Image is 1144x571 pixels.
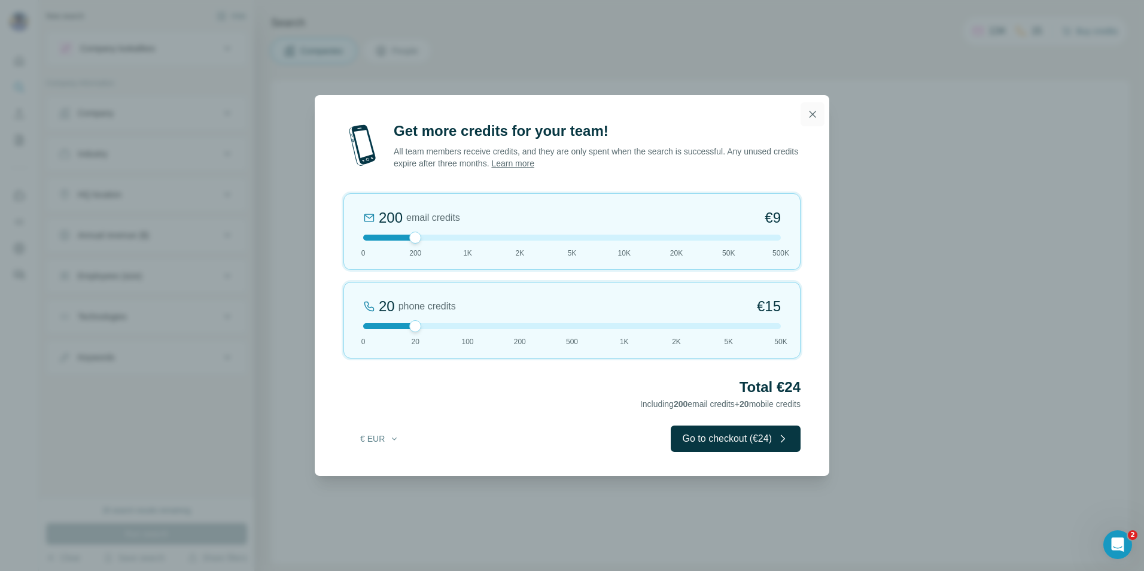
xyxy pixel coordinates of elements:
[774,336,787,347] span: 50K
[566,336,578,347] span: 500
[618,248,631,259] span: 10K
[361,248,366,259] span: 0
[394,145,801,169] p: All team members receive credits, and they are only spent when the search is successful. Any unus...
[409,248,421,259] span: 200
[514,336,526,347] span: 200
[620,336,629,347] span: 1K
[379,208,403,227] div: 200
[412,336,419,347] span: 20
[343,378,801,397] h2: Total €24
[352,428,407,449] button: € EUR
[674,399,687,409] span: 200
[398,299,456,314] span: phone credits
[463,248,472,259] span: 1K
[672,336,681,347] span: 2K
[491,159,534,168] a: Learn more
[671,426,801,452] button: Go to checkout (€24)
[379,297,395,316] div: 20
[1103,530,1132,559] iframe: Intercom live chat
[772,248,789,259] span: 500K
[640,399,801,409] span: Including email credits + mobile credits
[406,211,460,225] span: email credits
[740,399,749,409] span: 20
[515,248,524,259] span: 2K
[461,336,473,347] span: 100
[757,297,781,316] span: €15
[670,248,683,259] span: 20K
[722,248,735,259] span: 50K
[1128,530,1137,540] span: 2
[361,336,366,347] span: 0
[724,336,733,347] span: 5K
[568,248,577,259] span: 5K
[343,122,382,169] img: mobile-phone
[765,208,781,227] span: €9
